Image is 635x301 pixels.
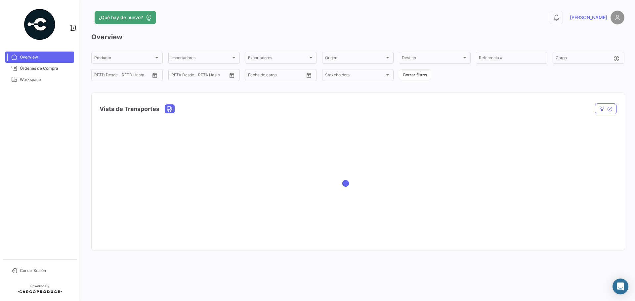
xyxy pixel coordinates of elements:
[611,11,624,24] img: placeholder-user.png
[94,56,154,61] span: Producto
[94,74,106,78] input: Desde
[570,14,607,21] span: [PERSON_NAME]
[325,74,385,78] span: Stakeholders
[188,74,214,78] input: Hasta
[20,77,71,83] span: Workspace
[613,279,628,294] div: Abrir Intercom Messenger
[23,8,56,41] img: powered-by.png
[100,104,159,114] h4: Vista de Transportes
[325,56,385,61] span: Origen
[399,69,431,80] button: Borrar filtros
[248,56,308,61] span: Exportadores
[5,74,74,85] a: Workspace
[91,32,624,42] h3: Overview
[248,74,260,78] input: Desde
[20,268,71,274] span: Cerrar Sesión
[5,63,74,74] a: Órdenes de Compra
[227,70,237,80] button: Open calendar
[20,65,71,71] span: Órdenes de Compra
[165,105,174,113] button: Land
[95,11,156,24] button: ¿Qué hay de nuevo?
[150,70,160,80] button: Open calendar
[171,74,183,78] input: Desde
[99,14,143,21] span: ¿Qué hay de nuevo?
[111,74,137,78] input: Hasta
[5,52,74,63] a: Overview
[402,56,461,61] span: Destino
[20,54,71,60] span: Overview
[304,70,314,80] button: Open calendar
[265,74,291,78] input: Hasta
[171,56,231,61] span: Importadores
